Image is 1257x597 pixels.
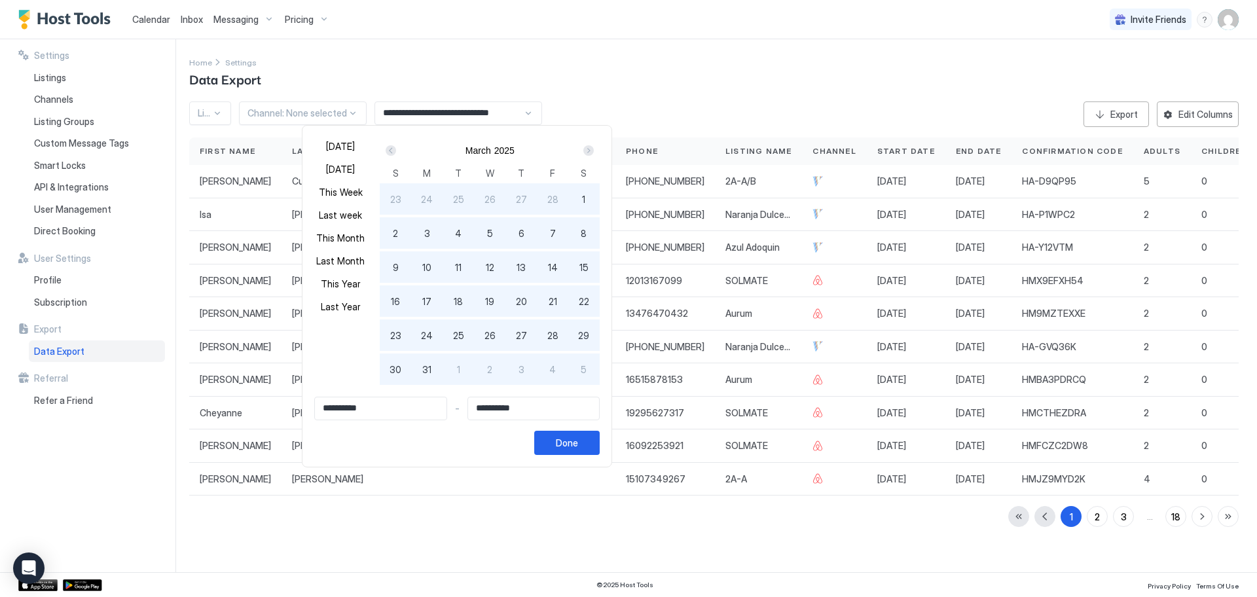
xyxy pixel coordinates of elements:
button: 4 [537,353,568,385]
button: 21 [537,285,568,317]
span: 16 [391,295,400,308]
span: 10 [422,261,431,274]
span: 3 [424,226,430,240]
button: 7 [537,217,568,249]
button: 24 [411,319,443,351]
button: Done [534,431,600,455]
span: 2 [487,363,492,376]
span: 25 [453,329,464,342]
button: 12 [474,251,505,283]
input: Input Field [315,397,446,420]
span: S [581,166,587,180]
span: S [393,166,399,180]
button: 26 [474,319,505,351]
span: 27 [516,192,527,206]
button: 10 [411,251,443,283]
button: 1 [568,183,600,215]
button: 25 [443,319,474,351]
button: 29 [568,319,600,351]
span: 1 [457,363,460,376]
button: 3 [411,217,443,249]
span: 7 [550,226,556,240]
button: 2025 [494,145,515,156]
button: 27 [505,319,537,351]
button: [DATE] [314,160,367,178]
span: 23 [390,192,401,206]
button: Prev [383,143,401,158]
button: [DATE] [314,137,367,155]
button: 6 [505,217,537,249]
span: - [455,403,460,414]
button: 23 [380,183,411,215]
button: 16 [380,285,411,317]
button: March [465,145,491,156]
span: 4 [455,226,462,240]
div: Done [556,436,578,450]
span: W [486,166,494,180]
span: 6 [519,226,524,240]
span: 23 [390,329,401,342]
button: 2 [380,217,411,249]
button: 5 [474,217,505,249]
button: 24 [411,183,443,215]
button: 28 [537,319,568,351]
button: 22 [568,285,600,317]
button: Next [579,143,596,158]
button: 1 [443,353,474,385]
input: Input Field [468,397,600,420]
button: 3 [505,353,537,385]
span: 28 [547,329,558,342]
span: 30 [390,363,401,376]
span: 24 [421,192,433,206]
span: 28 [547,192,558,206]
button: 28 [537,183,568,215]
span: 13 [517,261,526,274]
span: T [455,166,462,180]
span: 29 [578,329,589,342]
span: 3 [519,363,524,376]
span: 20 [516,295,527,308]
button: 27 [505,183,537,215]
button: Last week [314,206,367,224]
span: 14 [548,261,558,274]
button: 31 [411,353,443,385]
button: 9 [380,251,411,283]
span: F [550,166,555,180]
span: 26 [484,192,496,206]
span: 8 [581,226,587,240]
span: 9 [393,261,399,274]
button: 15 [568,251,600,283]
button: 20 [505,285,537,317]
span: 24 [421,329,433,342]
div: Open Intercom Messenger [13,552,45,584]
button: 26 [474,183,505,215]
button: Last Year [314,298,367,316]
span: 25 [453,192,464,206]
span: 12 [486,261,494,274]
span: 17 [422,295,431,308]
span: 2 [393,226,398,240]
button: 25 [443,183,474,215]
button: 2 [474,353,505,385]
button: 14 [537,251,568,283]
span: 11 [455,261,462,274]
span: 27 [516,329,527,342]
span: 22 [579,295,589,308]
span: 19 [485,295,494,308]
button: 4 [443,217,474,249]
button: This Year [314,275,367,293]
span: T [518,166,524,180]
span: 18 [454,295,463,308]
button: 17 [411,285,443,317]
span: 26 [484,329,496,342]
span: 5 [581,363,587,376]
span: 15 [579,261,589,274]
button: 8 [568,217,600,249]
button: This Week [314,183,367,201]
button: 23 [380,319,411,351]
button: 18 [443,285,474,317]
button: Last Month [314,252,367,270]
span: M [423,166,431,180]
button: 19 [474,285,505,317]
